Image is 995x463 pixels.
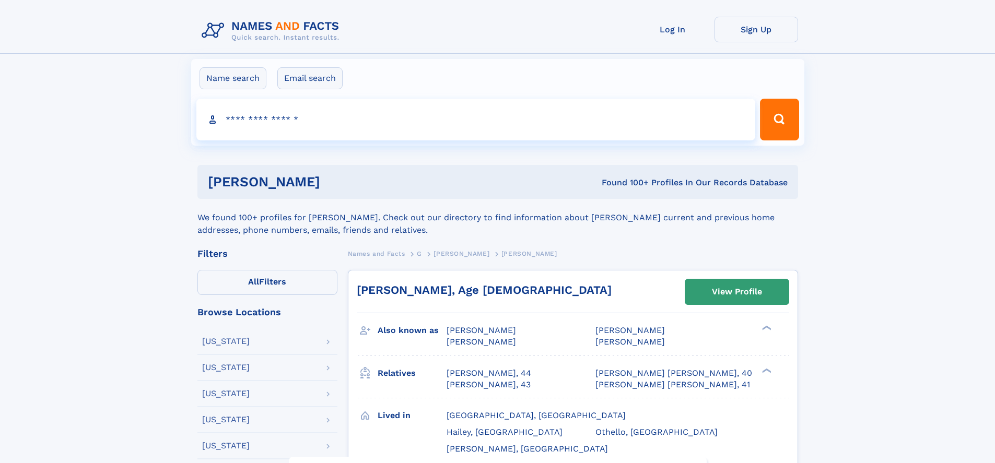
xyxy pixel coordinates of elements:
a: Names and Facts [348,247,405,260]
label: Email search [277,67,343,89]
label: Filters [197,270,337,295]
a: [PERSON_NAME], Age [DEMOGRAPHIC_DATA] [357,283,612,296]
div: [US_STATE] [202,442,250,450]
span: [PERSON_NAME] [501,250,557,257]
span: [PERSON_NAME] [447,325,516,335]
h3: Relatives [378,364,447,382]
div: View Profile [712,280,762,304]
a: G [417,247,422,260]
span: [PERSON_NAME] [595,337,665,347]
div: Filters [197,249,337,258]
h1: [PERSON_NAME] [208,175,461,188]
a: [PERSON_NAME], 43 [447,379,531,390]
span: [PERSON_NAME] [447,337,516,347]
a: View Profile [685,279,789,304]
span: [PERSON_NAME] [595,325,665,335]
span: G [417,250,422,257]
a: [PERSON_NAME] [PERSON_NAME], 41 [595,379,750,390]
div: We found 100+ profiles for [PERSON_NAME]. Check out our directory to find information about [PERS... [197,199,798,236]
input: search input [196,99,756,140]
img: Logo Names and Facts [197,17,348,45]
div: ❯ [759,367,772,374]
div: ❯ [759,325,772,331]
label: Name search [200,67,266,89]
h3: Also known as [378,322,447,339]
span: Hailey, [GEOGRAPHIC_DATA] [447,427,563,437]
button: Search Button [760,99,799,140]
a: [PERSON_NAME], 44 [447,367,531,379]
div: Browse Locations [197,307,337,317]
a: Log In [631,17,715,42]
a: Sign Up [715,17,798,42]
div: [US_STATE] [202,415,250,424]
a: [PERSON_NAME] [434,247,489,260]
span: Othello, [GEOGRAPHIC_DATA] [595,427,718,437]
div: [US_STATE] [202,337,250,346]
span: All [248,277,259,287]
div: [US_STATE] [202,363,250,372]
span: [GEOGRAPHIC_DATA], [GEOGRAPHIC_DATA] [447,410,626,420]
div: [US_STATE] [202,389,250,398]
span: [PERSON_NAME], [GEOGRAPHIC_DATA] [447,444,608,454]
h3: Lived in [378,407,447,424]
span: [PERSON_NAME] [434,250,489,257]
div: Found 100+ Profiles In Our Records Database [461,177,788,188]
a: [PERSON_NAME] [PERSON_NAME], 40 [595,367,752,379]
